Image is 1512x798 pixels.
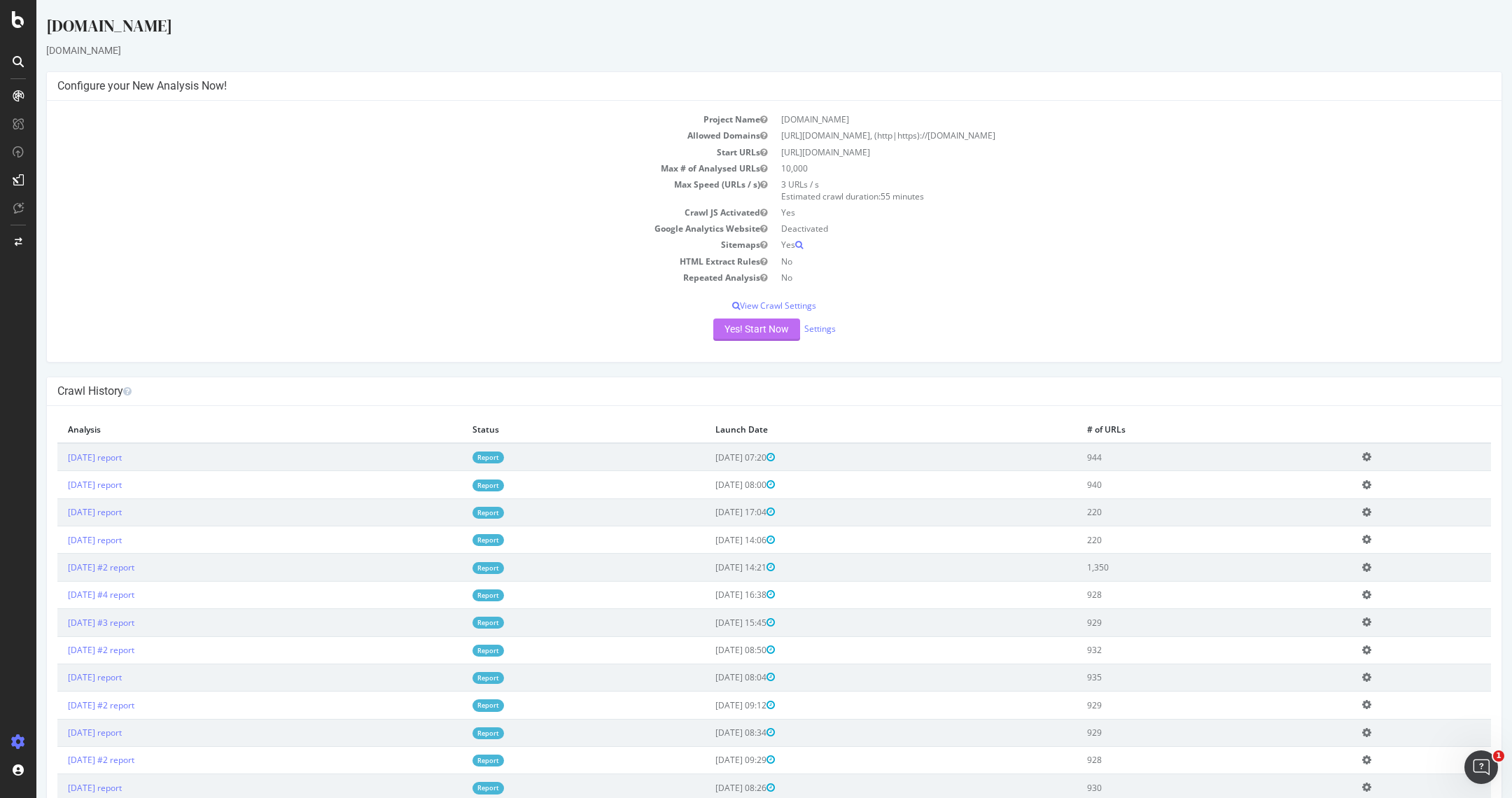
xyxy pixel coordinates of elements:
td: 220 [1040,498,1315,526]
a: Report [436,645,468,657]
td: Yes [738,237,1455,253]
a: Report [436,562,468,574]
a: [DATE] report [31,451,85,463]
a: [DATE] report [31,534,85,546]
td: 10,000 [738,160,1455,176]
span: 1 [1493,750,1504,762]
span: [DATE] 09:29 [679,754,738,766]
td: 940 [1040,471,1315,498]
a: Settings [768,323,799,335]
span: [DATE] 08:04 [679,671,738,683]
td: 1,350 [1040,554,1315,581]
td: [URL][DOMAIN_NAME], (http|https)://[DOMAIN_NAME] [738,127,1455,143]
a: [DATE] #4 report [31,589,98,601]
span: [DATE] 14:21 [679,561,738,573]
span: [DATE] 08:34 [679,727,738,738]
a: [DATE] report [31,671,85,683]
td: 928 [1040,746,1315,773]
td: [DOMAIN_NAME] [738,111,1455,127]
td: 220 [1040,526,1315,554]
td: 929 [1040,609,1315,636]
td: 944 [1040,443,1315,471]
td: Yes [738,204,1455,220]
a: Report [436,589,468,601]
a: Report [436,782,468,794]
a: Report [436,727,468,739]
a: Report [436,755,468,766]
span: [DATE] 15:45 [679,617,738,629]
td: 928 [1040,581,1315,608]
td: Deactivated [738,220,1455,237]
span: [DATE] 08:50 [679,644,738,656]
a: Report [436,451,468,463]
span: [DATE] 16:38 [679,589,738,601]
td: No [738,269,1455,286]
th: Status [426,416,668,443]
td: Google Analytics Website [21,220,738,237]
th: Analysis [21,416,426,443]
h4: Crawl History [21,384,1455,398]
div: [DOMAIN_NAME] [10,14,1466,43]
a: Report [436,534,468,546]
a: [DATE] #2 report [31,699,98,711]
a: [DATE] report [31,782,85,794]
div: [DOMAIN_NAME] [10,43,1466,57]
span: [DATE] 08:26 [679,782,738,794]
th: # of URLs [1040,416,1315,443]
a: Report [436,672,468,684]
th: Launch Date [668,416,1041,443]
iframe: Intercom live chat [1464,750,1498,784]
td: 929 [1040,719,1315,746]
td: 3 URLs / s Estimated crawl duration: [738,176,1455,204]
a: [DATE] #3 report [31,617,98,629]
td: Max Speed (URLs / s) [21,176,738,204]
span: 55 minutes [844,190,888,202]
td: Start URLs [21,144,738,160]
h4: Configure your New Analysis Now! [21,79,1455,93]
td: Allowed Domains [21,127,738,143]
p: View Crawl Settings [21,300,1455,311]
a: Report [436,617,468,629]
a: Report [436,507,468,519]
td: Sitemaps [21,237,738,253]
td: 935 [1040,664,1315,691]
a: Report [436,699,468,711]
td: [URL][DOMAIN_NAME] [738,144,1455,160]
span: [DATE] 08:00 [679,479,738,491]
a: [DATE] report [31,506,85,518]
button: Yes! Start Now [677,318,764,341]
a: [DATE] #2 report [31,644,98,656]
span: [DATE] 07:20 [679,451,738,463]
td: 929 [1040,692,1315,719]
a: [DATE] #2 report [31,754,98,766]
span: [DATE] 09:12 [679,699,738,711]
a: [DATE] report [31,479,85,491]
span: [DATE] 17:04 [679,506,738,518]
a: [DATE] report [31,727,85,738]
td: 932 [1040,636,1315,664]
td: Repeated Analysis [21,269,738,286]
td: Max # of Analysed URLs [21,160,738,176]
span: [DATE] 14:06 [679,534,738,546]
td: Crawl JS Activated [21,204,738,220]
a: Report [436,479,468,491]
a: [DATE] #2 report [31,561,98,573]
td: No [738,253,1455,269]
td: HTML Extract Rules [21,253,738,269]
td: Project Name [21,111,738,127]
